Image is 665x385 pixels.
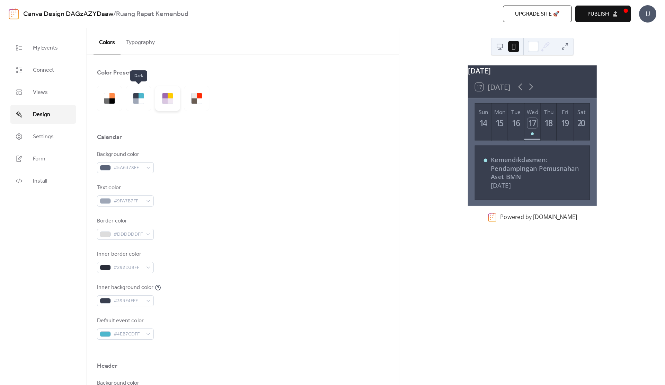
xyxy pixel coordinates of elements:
[97,69,135,77] div: Color Presets
[478,108,489,116] div: Sun
[639,5,656,23] div: U
[114,330,143,339] span: #4EB7CDFF
[515,10,560,18] span: Upgrade site 🚀
[116,8,188,21] b: Ruang Rapat Kemenbud
[557,104,573,140] button: Fri19
[543,108,554,116] div: Thu
[511,108,522,116] div: Tue
[10,38,76,57] a: My Events
[33,44,58,52] span: My Events
[527,118,537,128] div: 17
[576,108,587,116] div: Sat
[33,111,50,119] span: Design
[468,65,597,76] div: [DATE]
[33,155,45,163] span: Form
[33,66,54,75] span: Connect
[10,105,76,124] a: Design
[130,70,147,81] span: Dark
[527,108,538,116] div: Wed
[97,250,152,259] div: Inner border color
[575,6,631,22] button: Publish
[121,28,160,54] button: Typography
[97,217,152,225] div: Border color
[97,150,152,159] div: Background color
[113,8,116,21] b: /
[573,104,589,140] button: Sat20
[490,181,581,190] div: [DATE]
[495,118,505,128] div: 15
[560,118,570,128] div: 19
[587,10,609,18] span: Publish
[576,118,586,128] div: 20
[114,164,143,172] span: #5A6378FF
[97,133,122,141] div: Calendar
[33,88,48,97] span: Views
[33,177,47,185] span: Install
[503,6,572,22] button: Upgrade site 🚀
[533,213,577,221] a: [DOMAIN_NAME]
[114,264,143,272] span: #292D39FF
[97,362,118,370] div: Header
[10,127,76,146] a: Settings
[33,133,54,141] span: Settings
[511,118,521,128] div: 16
[114,297,143,305] span: #393F4FFF
[524,104,540,140] button: Wed17
[10,83,76,102] a: Views
[94,28,121,54] button: Colors
[540,104,557,140] button: Thu18
[10,61,76,79] a: Connect
[500,213,577,221] div: Powered by
[10,172,76,190] a: Install
[23,8,113,21] a: Canva Design DAGzAZYDaaw
[114,197,143,205] span: #9FA7B7FF
[114,230,143,239] span: #DDDDDDFF
[10,149,76,168] a: Form
[97,283,153,292] div: Inner background color
[559,108,570,116] div: Fri
[494,108,505,116] div: Mon
[97,317,152,325] div: Default event color
[478,118,488,128] div: 14
[9,8,19,19] img: logo
[491,104,508,140] button: Mon15
[490,155,581,181] div: Kemendikdasmen: Pendampingan Pemusnahan Aset BMN
[97,184,152,192] div: Text color
[543,118,553,128] div: 18
[475,104,491,140] button: Sun14
[508,104,524,140] button: Tue16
